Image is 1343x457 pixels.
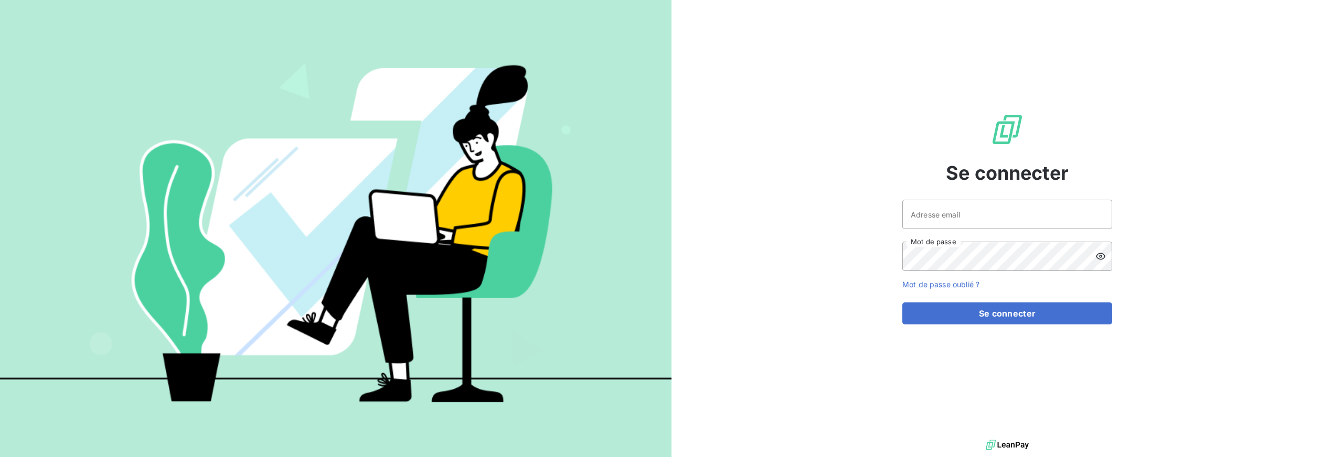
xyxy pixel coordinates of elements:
img: logo [986,437,1029,453]
input: placeholder [902,200,1112,229]
a: Mot de passe oublié ? [902,280,979,289]
button: Se connecter [902,302,1112,324]
span: Se connecter [946,159,1069,187]
img: Logo LeanPay [990,113,1024,146]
